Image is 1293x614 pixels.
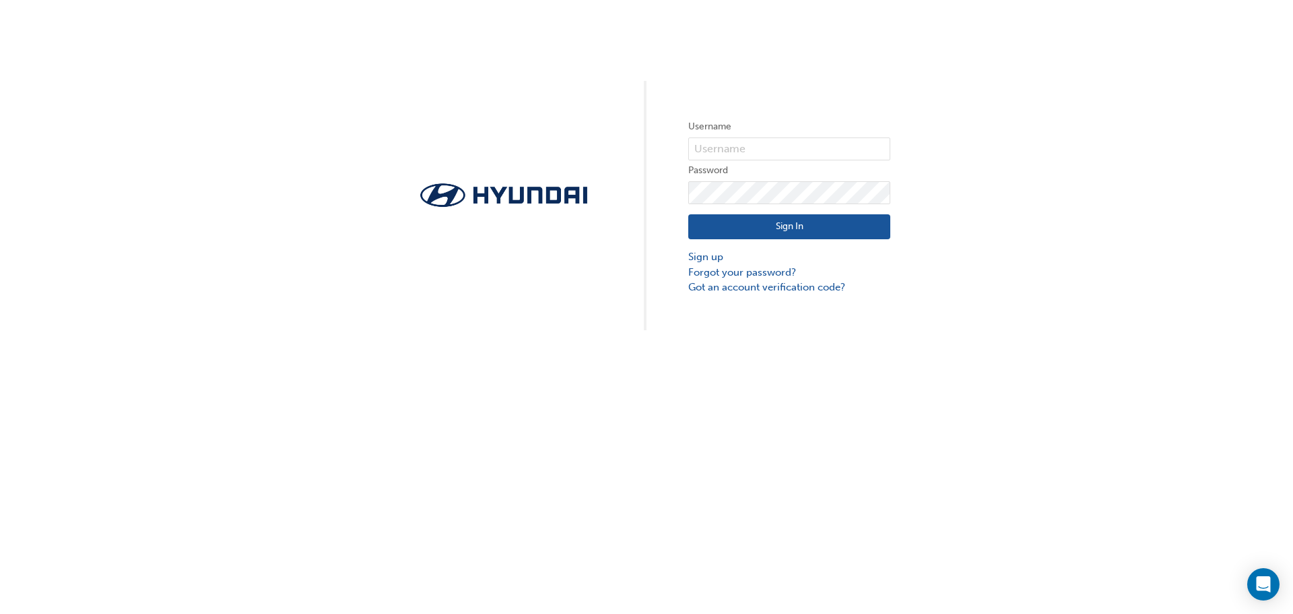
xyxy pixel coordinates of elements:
[688,265,890,280] a: Forgot your password?
[688,162,890,179] label: Password
[688,214,890,240] button: Sign In
[1247,568,1280,601] div: Open Intercom Messenger
[403,179,605,211] img: Trak
[688,119,890,135] label: Username
[688,249,890,265] a: Sign up
[688,280,890,295] a: Got an account verification code?
[688,137,890,160] input: Username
